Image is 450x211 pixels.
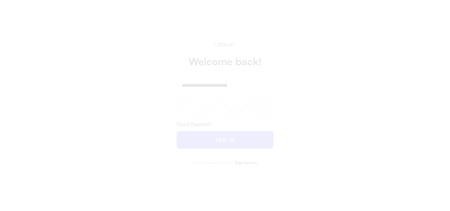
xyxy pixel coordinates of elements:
[177,131,273,149] button: LOG IN
[193,161,233,165] div: Don't have an account?
[235,160,257,165] strong: Sign up here
[177,121,211,126] u: Forgot Password?
[214,42,236,46] img: Main.svg
[189,56,261,66] div: Welcome back!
